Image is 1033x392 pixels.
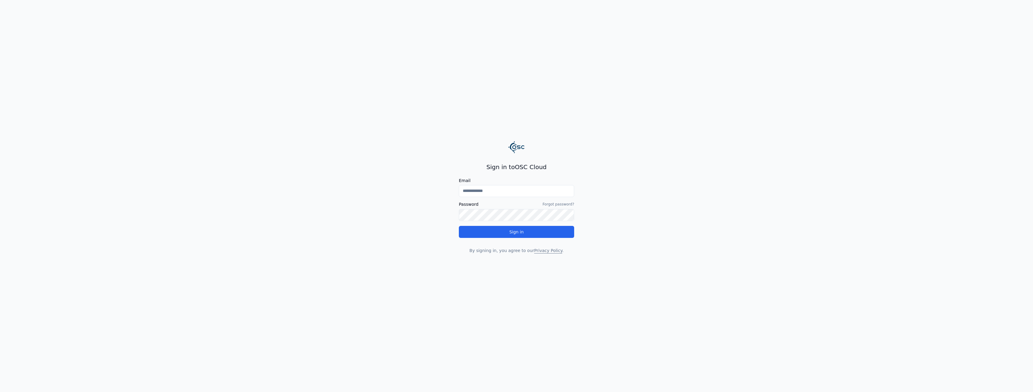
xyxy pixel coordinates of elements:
[534,248,562,253] a: Privacy Policy
[459,202,478,206] label: Password
[459,226,574,238] button: Sign in
[459,178,574,183] label: Email
[459,163,574,171] h2: Sign in to OSC Cloud
[508,139,525,156] img: Logo
[459,248,574,254] p: By signing in, you agree to our .
[543,202,574,207] a: Forgot password?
